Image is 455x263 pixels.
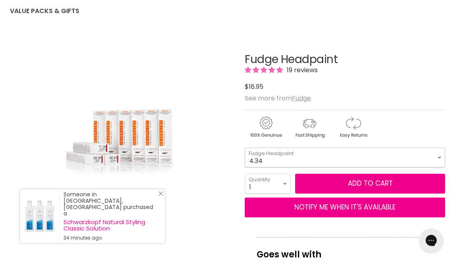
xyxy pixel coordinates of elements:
div: Fudge Headpaint image. Click or Scroll to Zoom. [10,34,234,258]
h1: Fudge Headpaint [245,54,445,66]
a: Visit product page [20,189,60,243]
svg: Close Icon [158,191,163,196]
a: Fudge [292,94,311,103]
a: Close Notification [155,191,163,199]
small: 34 minutes ago [63,235,157,241]
img: shipping.gif [288,115,330,139]
span: $16.95 [245,82,263,91]
button: NOTIFY ME WHEN IT'S AVAILABLE [245,198,445,217]
span: See more from [245,94,311,103]
span: Add to cart [348,179,393,188]
img: returns.gif [332,115,374,139]
button: Add to cart [295,174,445,194]
select: Quantity [245,174,290,194]
img: Fudge Headpaint [50,38,193,253]
span: 4.89 stars [245,65,284,75]
a: Schwarzkopf Natural Styling Classic Solution [63,219,157,232]
div: Someone in [GEOGRAPHIC_DATA], [GEOGRAPHIC_DATA] purchased a [63,191,157,241]
span: 19 reviews [284,65,318,75]
iframe: Gorgias live chat messenger [415,226,447,255]
a: Value Packs & Gifts [4,3,85,19]
img: genuine.gif [245,115,287,139]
